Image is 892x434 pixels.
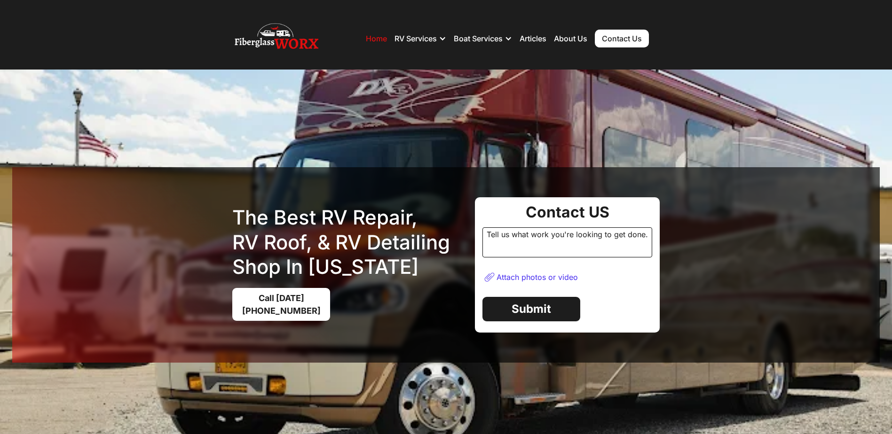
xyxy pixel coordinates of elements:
div: Boat Services [454,34,503,43]
a: About Us [554,34,587,43]
a: Contact Us [595,30,649,47]
h1: The best RV Repair, RV Roof, & RV Detailing Shop in [US_STATE] [232,205,467,279]
a: Articles [520,34,546,43]
div: RV Services [395,34,437,43]
div: Attach photos or video [497,272,578,282]
div: Contact US [482,205,652,220]
a: Submit [482,297,580,321]
div: RV Services [395,24,446,53]
div: Boat Services [454,24,512,53]
a: Home [366,34,387,43]
img: Fiberglass WorX – RV Repair, RV Roof & RV Detailing [235,20,318,57]
div: Tell us what work you're looking to get done. [482,227,652,257]
a: Call [DATE][PHONE_NUMBER] [232,288,330,321]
